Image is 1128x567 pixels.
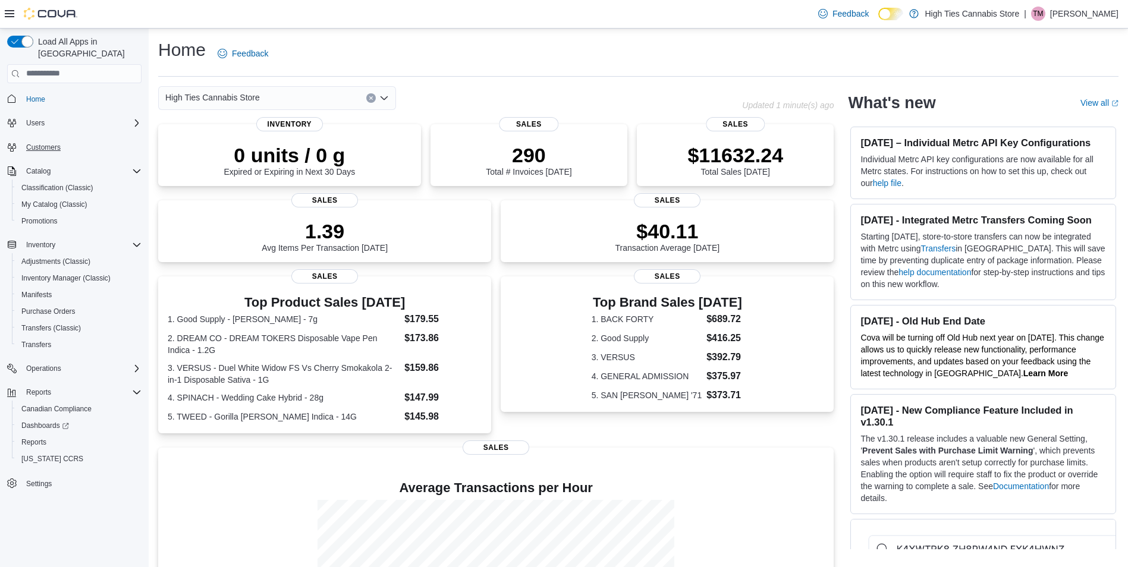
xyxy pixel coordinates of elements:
[26,364,61,373] span: Operations
[12,253,146,270] button: Adjustments (Classic)
[1024,7,1026,21] p: |
[21,92,50,106] a: Home
[21,116,142,130] span: Users
[17,181,142,195] span: Classification (Classic)
[168,411,400,423] dt: 5. TWEED - Gorilla [PERSON_NAME] Indica - 14G
[592,351,702,363] dt: 3. VERSUS
[26,388,51,397] span: Reports
[17,338,142,352] span: Transfers
[21,116,49,130] button: Users
[21,385,142,399] span: Reports
[224,143,355,167] p: 0 units / 0 g
[17,288,142,302] span: Manifests
[592,332,702,344] dt: 2. Good Supply
[463,440,529,455] span: Sales
[12,179,146,196] button: Classification (Classic)
[860,333,1104,378] span: Cova will be turning off Old Hub next year on [DATE]. This change allows us to quickly release ne...
[706,350,743,364] dd: $392.79
[17,181,98,195] a: Classification (Classic)
[26,94,45,104] span: Home
[2,138,146,156] button: Customers
[1033,7,1043,21] span: TM
[21,140,65,155] a: Customers
[26,118,45,128] span: Users
[615,219,720,243] p: $40.11
[21,273,111,283] span: Inventory Manager (Classic)
[1111,100,1118,107] svg: External link
[898,267,971,277] a: help documentation
[12,451,146,467] button: [US_STATE] CCRS
[24,8,77,20] img: Cova
[12,336,146,353] button: Transfers
[860,433,1106,504] p: The v1.30.1 release includes a valuable new General Setting, ' ', which prevents sales when produ...
[12,401,146,417] button: Canadian Compliance
[860,137,1106,149] h3: [DATE] – Individual Metrc API Key Configurations
[925,7,1019,21] p: High Ties Cannabis Store
[12,270,146,286] button: Inventory Manager (Classic)
[860,315,1106,327] h3: [DATE] - Old Hub End Date
[168,332,400,356] dt: 2. DREAM CO - DREAM TOKERS Disposable Vape Pen Indica - 1.2G
[706,388,743,402] dd: $373.71
[17,271,115,285] a: Inventory Manager (Classic)
[12,303,146,320] button: Purchase Orders
[486,143,571,177] div: Total # Invoices [DATE]
[592,370,702,382] dt: 4. GENERAL ADMISSION
[17,338,56,352] a: Transfers
[224,143,355,177] div: Expired or Expiring in Next 30 Days
[17,304,80,319] a: Purchase Orders
[21,183,93,193] span: Classification (Classic)
[17,321,142,335] span: Transfers (Classic)
[17,214,142,228] span: Promotions
[2,163,146,179] button: Catalog
[21,454,83,464] span: [US_STATE] CCRS
[404,390,482,405] dd: $147.99
[592,295,743,310] h3: Top Brand Sales [DATE]
[486,143,571,167] p: 290
[256,117,323,131] span: Inventory
[404,331,482,345] dd: $173.86
[404,409,482,424] dd: $145.98
[17,288,56,302] a: Manifests
[17,418,74,433] a: Dashboards
[17,197,92,212] a: My Catalog (Classic)
[366,93,376,103] button: Clear input
[21,361,142,376] span: Operations
[2,384,146,401] button: Reports
[17,418,142,433] span: Dashboards
[742,100,834,110] p: Updated 1 minute(s) ago
[165,90,260,105] span: High Ties Cannabis Store
[291,193,358,207] span: Sales
[21,216,58,226] span: Promotions
[2,474,146,492] button: Settings
[168,295,482,310] h3: Top Product Sales [DATE]
[2,115,146,131] button: Users
[21,340,51,349] span: Transfers
[687,143,783,167] p: $11632.24
[17,452,142,466] span: Washington CCRS
[21,385,56,399] button: Reports
[813,2,874,26] a: Feedback
[168,481,824,495] h4: Average Transactions per Hour
[17,321,86,335] a: Transfers (Classic)
[1023,368,1068,378] a: Learn More
[2,237,146,253] button: Inventory
[12,434,146,451] button: Reports
[832,8,869,20] span: Feedback
[26,143,61,152] span: Customers
[2,360,146,377] button: Operations
[26,479,52,489] span: Settings
[1031,7,1045,21] div: Theresa Morgan
[17,435,142,449] span: Reports
[33,36,142,59] span: Load All Apps in [GEOGRAPHIC_DATA]
[21,238,142,252] span: Inventory
[21,290,52,300] span: Manifests
[1050,7,1118,21] p: [PERSON_NAME]
[17,214,62,228] a: Promotions
[21,404,92,414] span: Canadian Compliance
[873,178,901,188] a: help file
[860,404,1106,428] h3: [DATE] - New Compliance Feature Included in v1.30.1
[687,143,783,177] div: Total Sales [DATE]
[921,244,956,253] a: Transfers
[634,193,700,207] span: Sales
